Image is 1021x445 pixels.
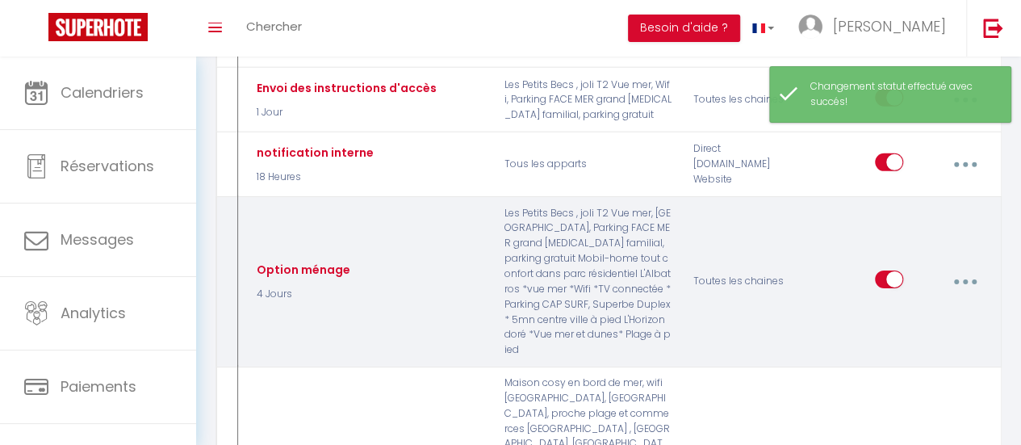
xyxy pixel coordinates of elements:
span: Paiements [61,376,136,397]
p: 18 Heures [253,170,374,185]
div: Direct [DOMAIN_NAME] Website [683,141,809,188]
img: logout [983,18,1003,38]
button: Besoin d'aide ? [628,15,740,42]
div: Toutes les chaines [683,206,809,358]
span: [PERSON_NAME] [833,16,946,36]
p: 4 Jours [253,287,350,302]
img: ... [798,15,822,39]
div: Option ménage [253,261,350,279]
span: Réservations [61,156,154,176]
div: notification interne [253,144,374,162]
div: Changement statut effectué avec succés! [810,79,994,110]
img: Super Booking [48,13,148,41]
span: Analytics [61,303,126,323]
p: 1 Jour [253,105,437,120]
div: Toutes les chaines [683,77,809,124]
span: Chercher [246,18,302,35]
p: Tous les apparts [494,141,683,188]
span: Calendriers [61,82,144,103]
div: Envoi des instructions d'accès [253,79,437,97]
p: Les Petits Becs , joli T2 Vue mer, [GEOGRAPHIC_DATA], Parking FACE MER grand [MEDICAL_DATA] famil... [494,206,683,358]
p: Les Petits Becs , joli T2 Vue mer, Wifi, Parking FACE MER grand [MEDICAL_DATA] familial, parking ... [494,77,683,124]
span: Messages [61,229,134,250]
